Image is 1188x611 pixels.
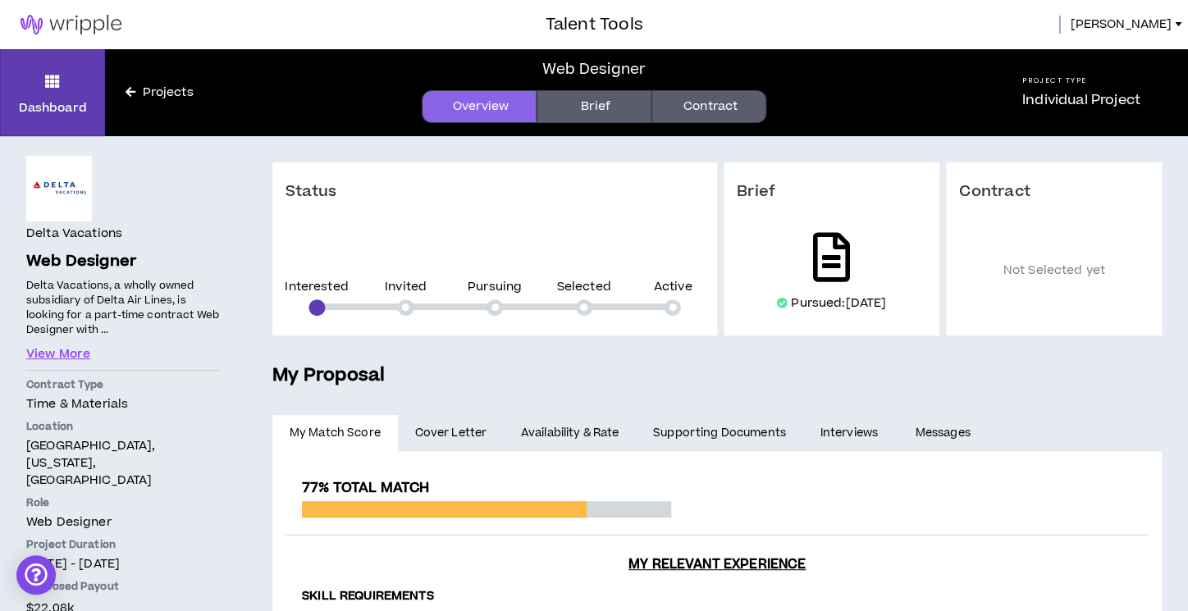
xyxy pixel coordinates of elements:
a: Overview [422,90,537,123]
p: Interested [285,281,348,293]
p: Project Duration [26,537,220,552]
p: Not Selected yet [959,226,1149,316]
p: Selected [556,281,610,293]
h3: Contract [959,182,1149,202]
a: Brief [537,90,651,123]
p: Invited [385,281,427,293]
a: My Match Score [272,415,398,451]
button: View More [26,345,90,363]
h5: Project Type [1022,75,1140,86]
p: Delta Vacations, a wholly owned subsidiary of Delta Air Lines, is looking for a part-time contrac... [26,277,220,339]
p: [GEOGRAPHIC_DATA], [US_STATE], [GEOGRAPHIC_DATA] [26,437,220,489]
a: Availability & Rate [504,415,636,451]
a: Contract [651,90,766,123]
h3: Talent Tools [545,12,642,37]
p: Location [26,419,220,434]
span: Cover Letter [414,424,487,442]
div: Open Intercom Messenger [16,555,56,595]
p: Pursuing [468,281,522,293]
p: Individual Project [1022,90,1140,110]
span: 77% Total Match [302,478,429,498]
a: Messages [898,415,991,451]
a: Projects [105,84,213,102]
p: Proposed Payout [26,579,220,594]
h3: Status [286,182,363,202]
h3: Brief [737,182,926,202]
span: [PERSON_NAME] [1070,16,1172,34]
p: Dashboard [19,99,87,116]
h4: Delta Vacations [26,225,122,243]
a: Interviews [803,415,898,451]
h3: My Relevant Experience [286,556,1149,572]
p: Web Designer [26,250,220,274]
p: [DATE] - [DATE] [26,555,220,572]
div: Web Designer [542,58,646,80]
p: Time & Materials [26,395,220,413]
h4: Skill Requirements [302,589,1132,604]
p: Contract Type [26,377,220,392]
span: Web Designer [26,513,112,531]
p: Role [26,495,220,510]
h5: My Proposal [272,362,1162,390]
a: Supporting Documents [636,415,802,451]
p: Active [654,281,692,293]
p: Pursued: [DATE] [791,295,886,312]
